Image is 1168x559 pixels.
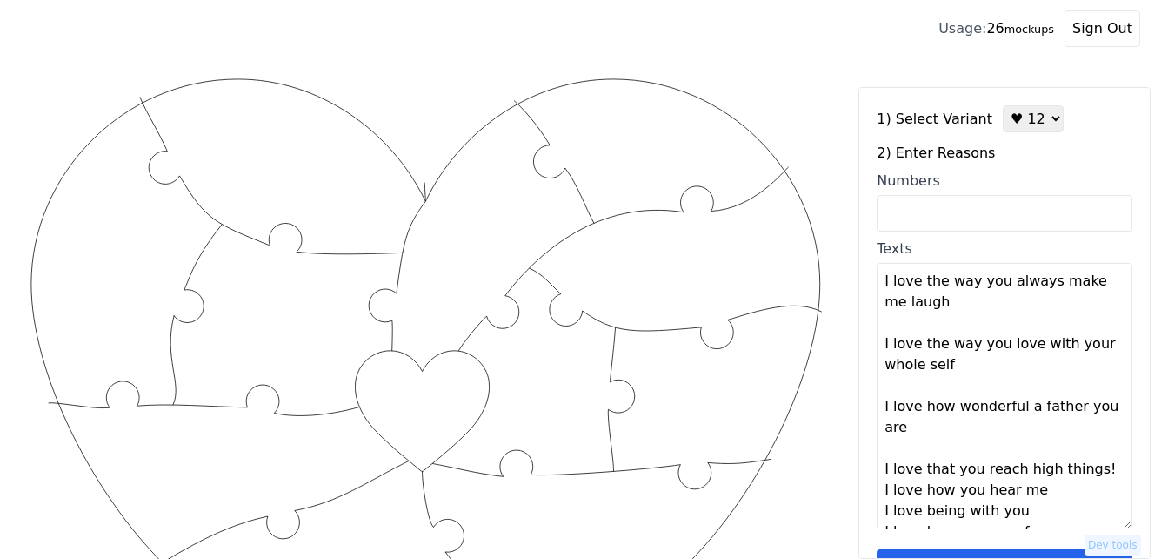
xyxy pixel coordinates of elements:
label: 2) Enter Reasons [877,143,1132,164]
button: Sign Out [1065,10,1140,47]
div: 26 [938,18,1054,39]
label: 1) Select Variant [877,109,992,130]
div: Texts [877,239,1132,259]
span: Usage: [938,20,986,37]
button: Dev tools [1085,535,1141,556]
div: Numbers [877,171,1132,192]
input: Numbers [877,195,1132,232]
small: mockups [1004,23,1054,36]
textarea: Texts [877,263,1132,529]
